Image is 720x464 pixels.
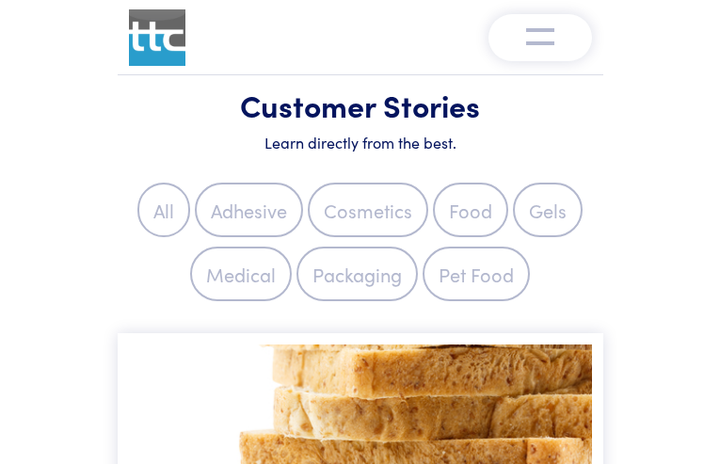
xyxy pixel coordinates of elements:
h6: Learn directly from the best. [129,132,592,152]
label: Packaging [296,247,418,301]
h1: Customer Stories [129,87,592,124]
label: Gels [513,183,583,237]
img: ttc_logo_1x1_v1.0.png [129,9,185,66]
label: Food [433,183,508,237]
label: Cosmetics [308,183,428,237]
label: Adhesive [195,183,303,237]
img: menu-v1.0.png [526,24,554,46]
label: Pet Food [423,247,530,301]
label: Medical [190,247,292,301]
label: All [137,183,190,237]
button: Toggle navigation [488,14,592,61]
